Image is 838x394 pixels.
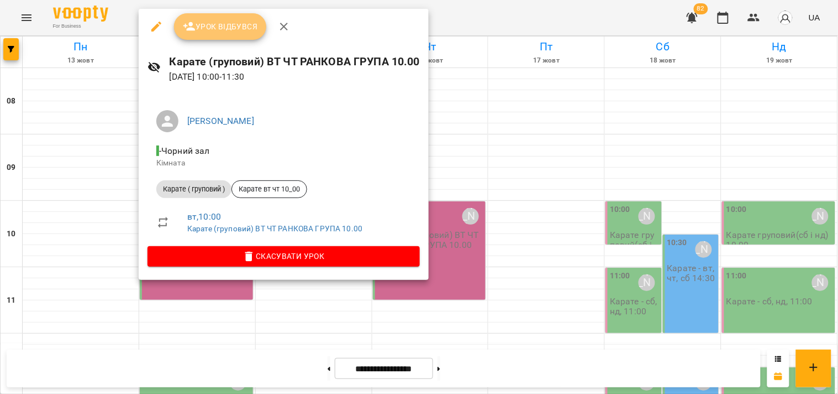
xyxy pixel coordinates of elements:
[187,224,362,233] a: Карате (груповий) ВТ ЧТ РАНКОВА ГРУПА 10.00
[147,246,420,266] button: Скасувати Урок
[156,184,231,194] span: Карате ( груповий )
[231,180,307,198] div: Карате вт чт 10_00
[187,211,221,222] a: вт , 10:00
[170,70,420,84] p: [DATE] 10:00 - 11:30
[170,53,420,70] h6: Карате (груповий) ВТ ЧТ РАНКОВА ГРУПА 10.00
[183,20,258,33] span: Урок відбувся
[232,184,307,194] span: Карате вт чт 10_00
[156,146,212,156] span: - Чорний зал
[187,116,254,126] a: [PERSON_NAME]
[174,13,267,40] button: Урок відбувся
[156,158,411,169] p: Кімната
[156,250,411,263] span: Скасувати Урок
